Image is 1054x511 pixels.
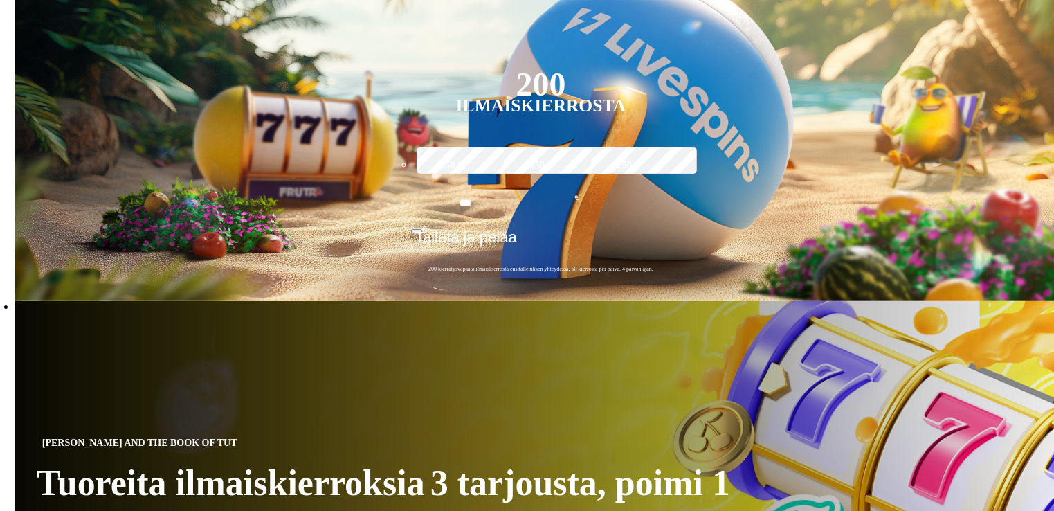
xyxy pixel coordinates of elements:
[37,463,425,503] span: Tuoreita ilmaiskierroksia
[411,228,671,257] button: Talleta ja pelaa
[516,76,565,93] div: 200
[411,265,671,273] span: 200 kierrätysvapaata ilmaiskierrosta ensitalletuksen yhteydessä. 50 kierrosta per päivä, 4 päivän...
[430,465,730,501] span: 3 tarjousta, poimi 1
[575,191,579,204] span: €
[456,98,626,114] div: Ilmaiskierrosta
[37,435,243,451] span: [PERSON_NAME] and the Book of Tut
[500,145,581,186] label: 150 €
[588,145,669,186] label: 250 €
[422,224,426,233] span: €
[415,228,517,256] span: Talleta ja pelaa
[413,145,494,186] label: 50 €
